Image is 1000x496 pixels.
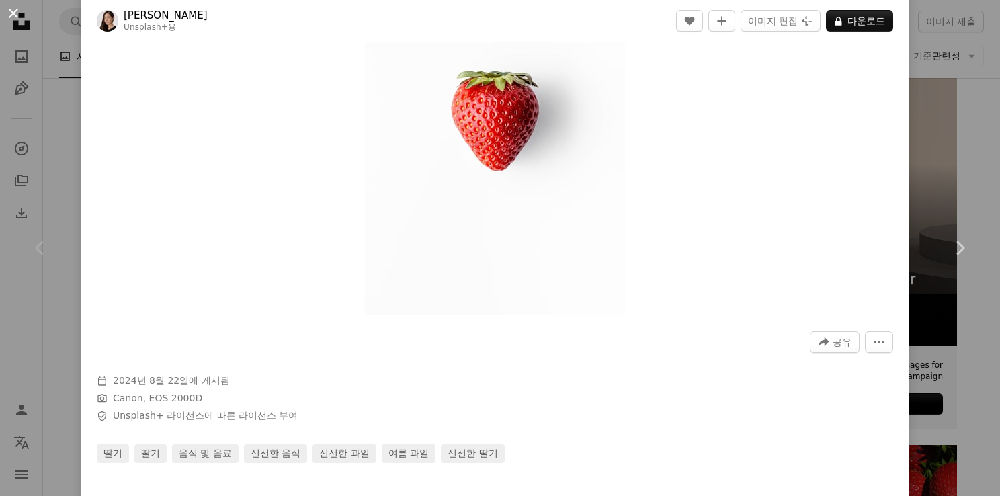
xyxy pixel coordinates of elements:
[244,444,307,463] a: 신선한 음식
[134,444,167,463] a: 딸기
[124,9,208,22] a: [PERSON_NAME]
[865,331,893,353] button: 더 많은 작업
[676,10,703,32] button: 좋아요
[113,375,189,386] time: 2024년 8월 22일 오후 8시 48분 36초 GMT+9
[312,444,376,463] a: 신선한 과일
[708,10,735,32] button: 컬렉션에 추가
[382,444,435,463] a: 여름 과일
[113,375,230,386] span: 에 게시됨
[97,444,129,463] a: 딸기
[826,10,893,32] button: 다운로드
[833,332,851,352] span: 공유
[810,331,860,353] button: 이 이미지 공유
[97,10,118,32] img: Maryam Sicard의 프로필로 이동
[124,22,168,32] a: Unsplash+
[124,22,208,33] div: 용
[172,444,239,463] a: 음식 및 음료
[741,10,821,32] button: 이미지 편집
[113,410,204,421] a: Unsplash+ 라이선스
[113,392,202,405] button: Canon, EOS 2000D
[441,444,504,463] a: 신선한 딸기
[919,183,1000,313] a: 다음
[113,409,298,423] span: 에 따른 라이선스 부여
